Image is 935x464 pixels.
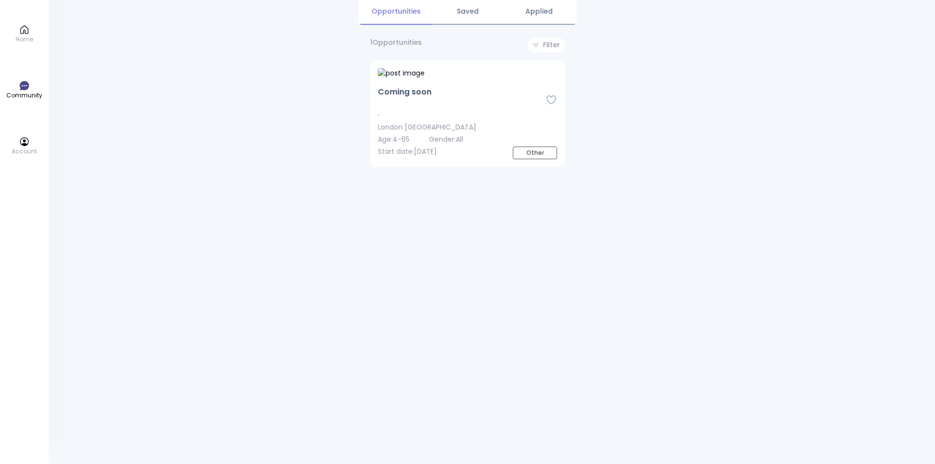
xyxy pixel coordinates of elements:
img: post image [378,68,557,78]
p: Community [6,91,42,100]
button: Filter [527,37,565,53]
p: Coming soon [378,86,542,98]
a: Community [6,80,42,100]
p: Age: 4 - 65 [378,134,410,145]
p: London [GEOGRAPHIC_DATA] [378,122,557,132]
a: Account [12,136,37,156]
p: 1 Opportunities [370,37,422,53]
a: post image [378,68,557,86]
p: Start date: [DATE] [378,147,513,157]
a: .London [GEOGRAPHIC_DATA] Age:4-65Gender:AllStart date:[DATE]Other [378,108,557,159]
a: Home [16,24,33,44]
p: Gender: All [429,134,463,145]
p: Home [16,35,33,44]
span: Other [513,147,557,159]
p: . [378,108,557,118]
p: Account [12,147,37,156]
